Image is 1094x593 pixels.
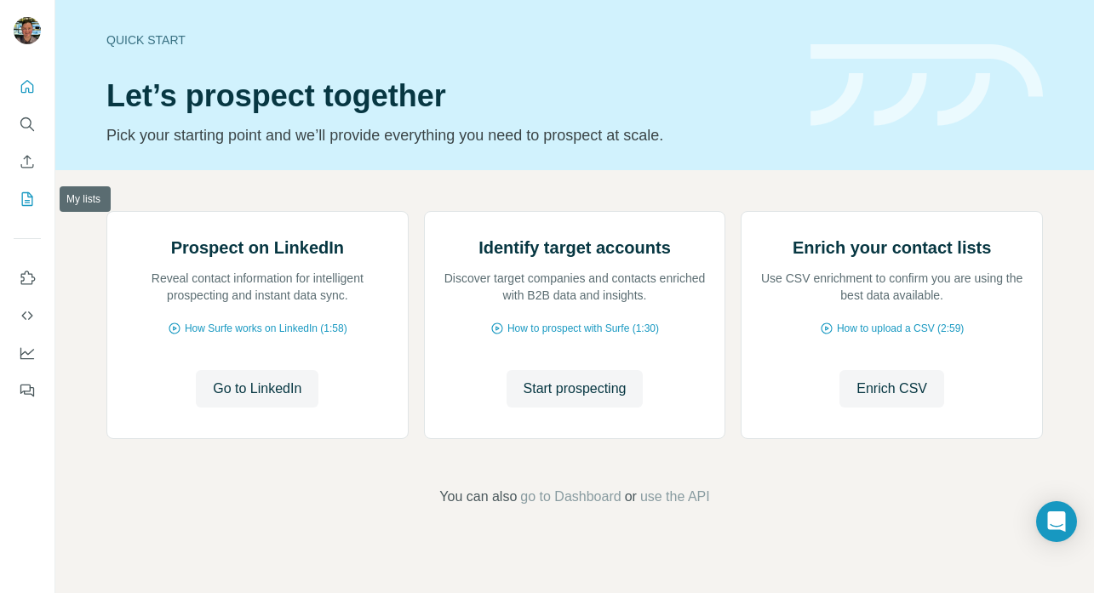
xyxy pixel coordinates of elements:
button: Dashboard [14,338,41,368]
span: You can also [439,487,517,507]
h2: Prospect on LinkedIn [171,236,344,259]
h1: Let’s prospect together [106,79,790,113]
button: Use Surfe on LinkedIn [14,263,41,294]
p: Reveal contact information for intelligent prospecting and instant data sync. [124,270,391,304]
button: Search [14,109,41,140]
span: How Surfe works on LinkedIn (1:58) [185,321,347,336]
span: Go to LinkedIn [213,379,301,399]
button: My lists [14,184,41,214]
button: Go to LinkedIn [196,370,318,408]
div: Open Intercom Messenger [1036,501,1077,542]
span: Enrich CSV [856,379,927,399]
button: go to Dashboard [520,487,621,507]
p: Use CSV enrichment to confirm you are using the best data available. [759,270,1025,304]
span: or [625,487,637,507]
p: Discover target companies and contacts enriched with B2B data and insights. [442,270,708,304]
h2: Enrich your contact lists [793,236,991,259]
button: Use Surfe API [14,300,41,331]
img: banner [810,44,1043,127]
button: Enrich CSV [14,146,41,177]
button: Quick start [14,71,41,102]
img: Avatar [14,17,41,44]
p: Pick your starting point and we’ll provide everything you need to prospect at scale. [106,123,790,147]
div: Quick start [106,31,790,48]
span: How to prospect with Surfe (1:30) [507,321,659,336]
h2: Identify target accounts [478,236,671,259]
button: Feedback [14,375,41,406]
button: Start prospecting [507,370,644,408]
button: use the API [640,487,710,507]
span: Start prospecting [524,379,627,399]
span: How to upload a CSV (2:59) [837,321,964,336]
button: Enrich CSV [839,370,944,408]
